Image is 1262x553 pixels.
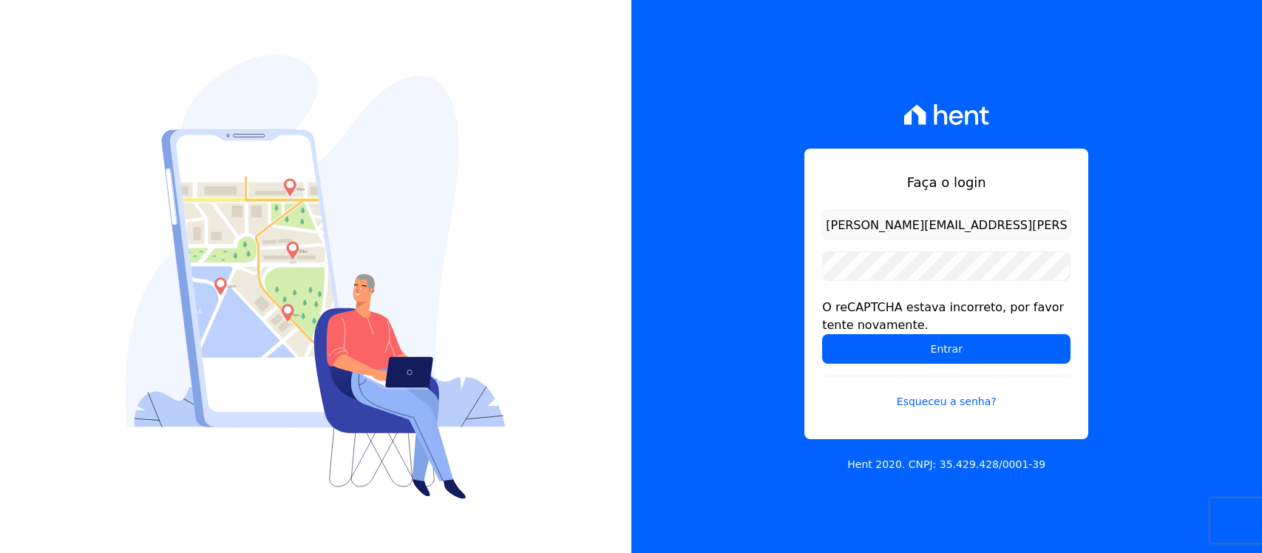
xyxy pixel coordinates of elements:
a: Esqueceu a senha? [822,376,1071,410]
div: O reCAPTCHA estava incorreto, por favor tente novamente. [822,299,1071,334]
input: Email [822,210,1071,240]
p: Hent 2020. CNPJ: 35.429.428/0001-39 [847,457,1045,472]
h1: Faça o login [822,172,1071,192]
img: Login [126,55,506,499]
input: Entrar [822,334,1071,364]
